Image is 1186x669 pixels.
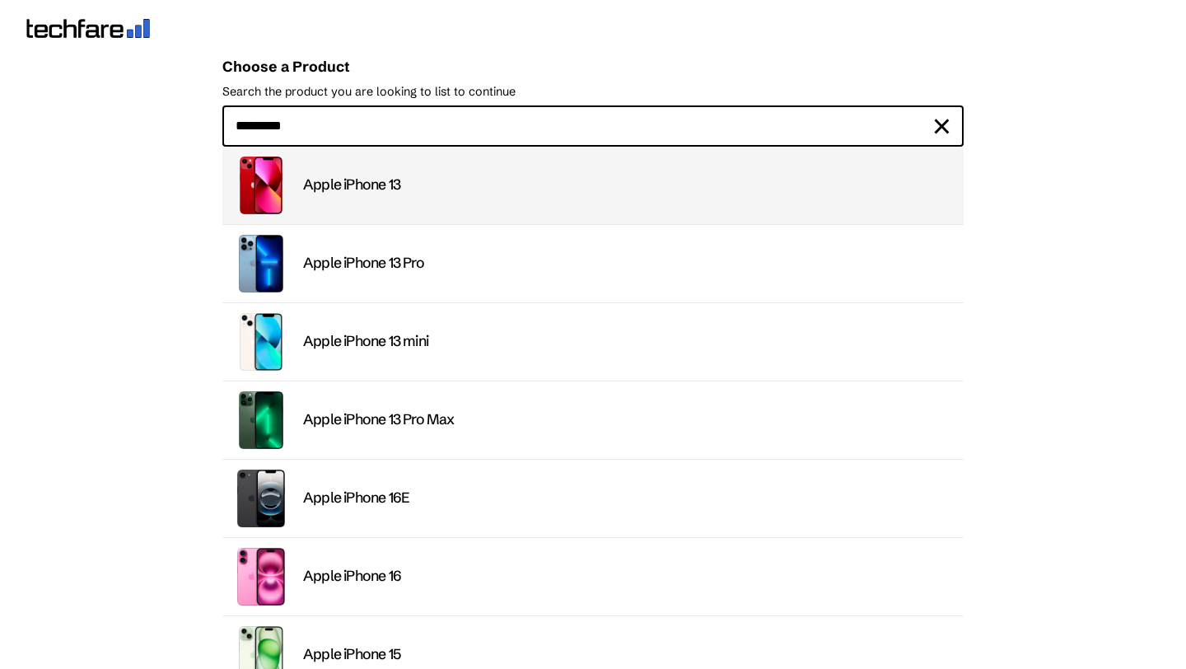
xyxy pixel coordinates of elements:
[303,332,954,351] div: Apple iPhone 13 mini
[303,645,954,664] div: Apple iPhone 15
[232,548,290,606] img: public
[26,19,150,38] img: techfare logo
[303,489,954,508] div: Apple iPhone 16E
[303,175,954,194] div: Apple iPhone 13
[932,107,951,144] button: ×
[222,84,964,99] label: Search the product you are looking to list to continue
[232,470,290,527] img: public
[232,157,290,214] img: public
[232,235,290,292] img: public
[303,567,954,586] div: Apple iPhone 16
[303,410,954,429] div: Apple iPhone 13 Pro Max
[222,58,964,76] h1: Choose a Product
[232,391,290,449] img: public
[232,313,290,371] img: public
[303,254,954,273] div: Apple iPhone 13 Pro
